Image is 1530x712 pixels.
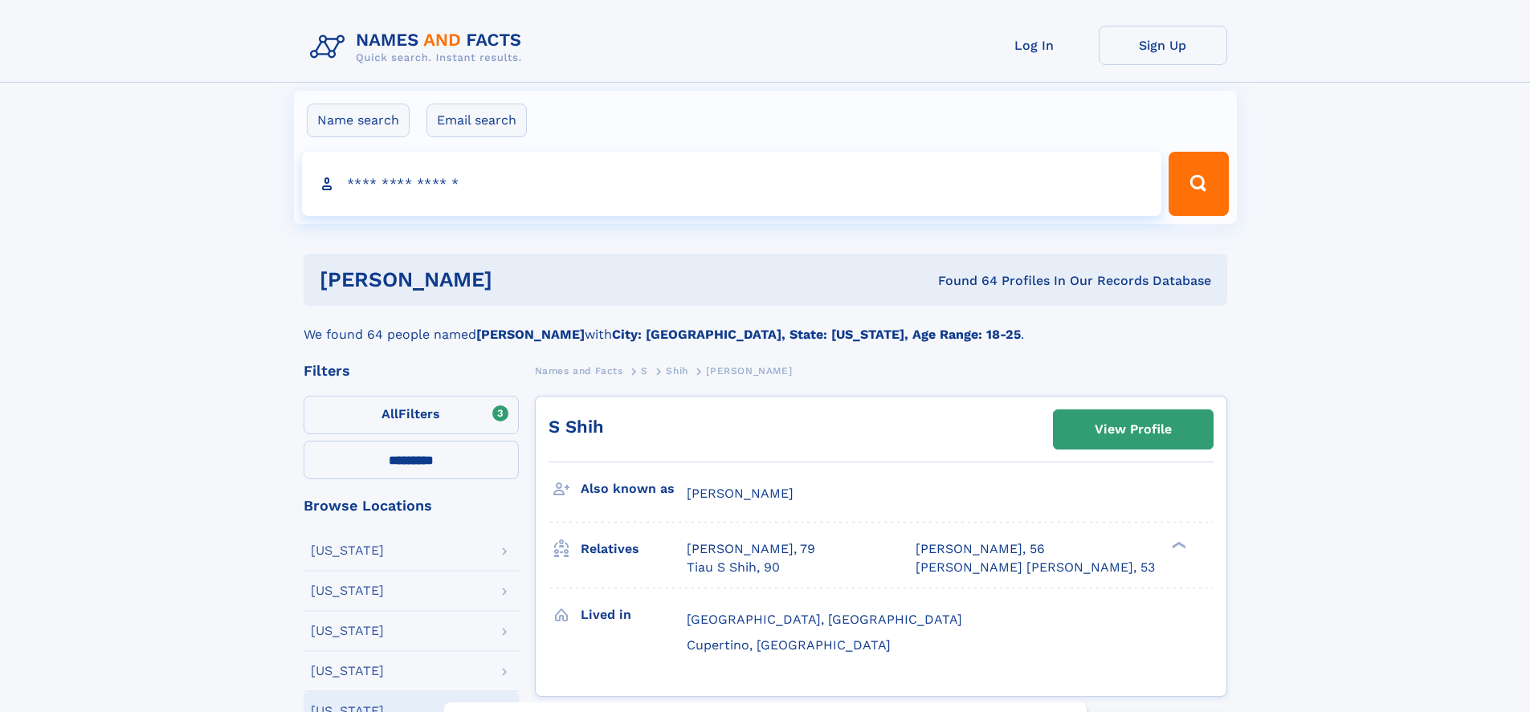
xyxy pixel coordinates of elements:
a: [PERSON_NAME], 79 [687,540,815,558]
label: Filters [304,396,519,434]
span: Shih [666,365,687,376]
div: [US_STATE] [311,665,384,677]
a: [PERSON_NAME] [PERSON_NAME], 53 [916,559,1155,576]
div: [US_STATE] [311,584,384,597]
b: [PERSON_NAME] [476,327,585,342]
span: [GEOGRAPHIC_DATA], [GEOGRAPHIC_DATA] [687,612,962,627]
img: Logo Names and Facts [304,26,535,69]
label: Email search [426,104,527,137]
h3: Also known as [581,475,687,502]
span: All [381,406,398,421]
a: View Profile [1054,410,1213,449]
div: [US_STATE] [311,625,384,637]
span: [PERSON_NAME] [706,365,792,376]
a: S [641,360,648,380]
div: Found 64 Profiles In Our Records Database [715,272,1211,290]
a: Sign Up [1099,26,1227,65]
b: City: [GEOGRAPHIC_DATA], State: [US_STATE], Age Range: 18-25 [612,327,1021,342]
div: We found 64 people named with . [304,306,1227,344]
div: Filters [304,364,519,378]
a: S Shih [549,417,604,437]
a: [PERSON_NAME], 56 [916,540,1045,558]
a: Log In [970,26,1099,65]
input: search input [302,152,1162,216]
div: Browse Locations [304,498,519,513]
h1: [PERSON_NAME] [320,270,716,290]
span: S [641,365,648,376]
button: Search Button [1169,152,1228,216]
div: [US_STATE] [311,544,384,557]
h3: Lived in [581,601,687,629]
a: Names and Facts [535,360,623,380]
span: Cupertino, [GEOGRAPHIC_DATA] [687,637,891,653]
a: Tiau S Shih, 90 [687,559,780,576]
div: ❯ [1168,540,1187,551]
h3: Relatives [581,535,687,563]
a: Shih [666,360,687,380]
span: [PERSON_NAME] [687,486,794,501]
label: Name search [307,104,410,137]
div: View Profile [1095,411,1172,448]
